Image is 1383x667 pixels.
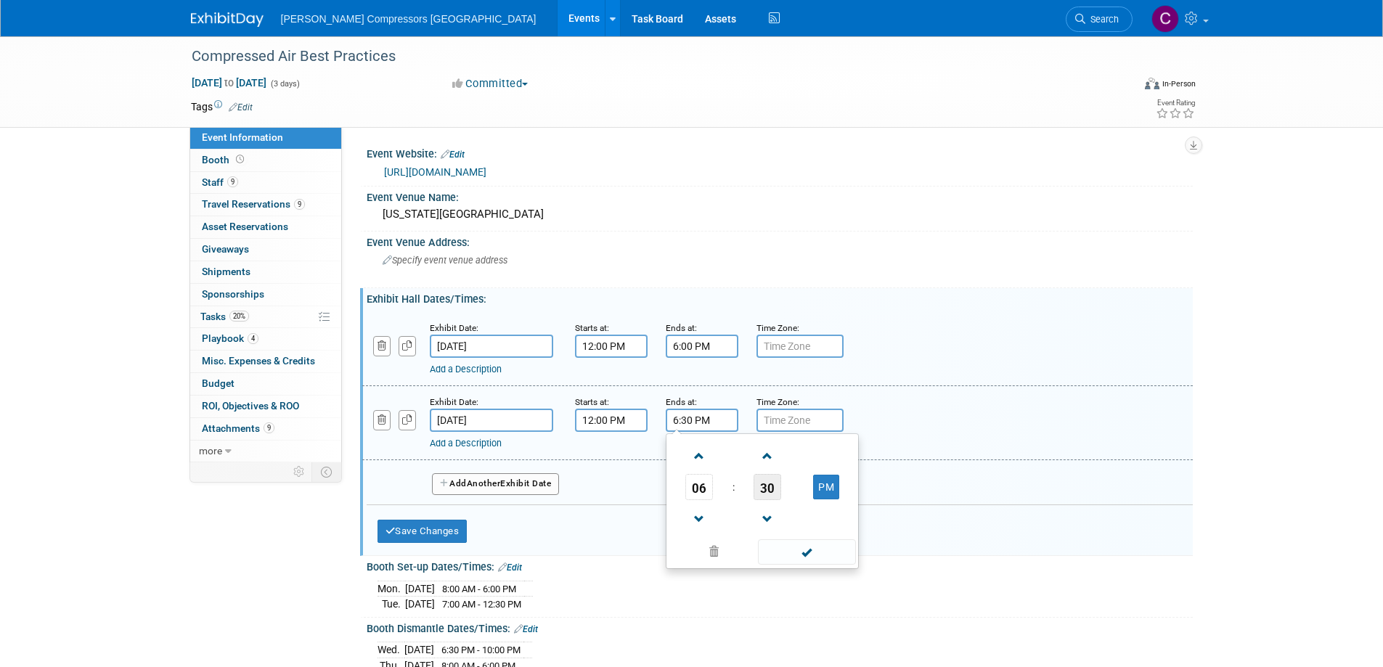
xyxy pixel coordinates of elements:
small: Time Zone: [756,397,799,407]
a: [URL][DOMAIN_NAME] [384,166,486,178]
a: Done [756,543,857,563]
div: Event Website: [367,143,1193,162]
td: [DATE] [404,642,434,658]
span: Shipments [202,266,250,277]
span: 4 [248,333,258,344]
div: Compressed Air Best Practices [187,44,1111,70]
small: Ends at: [666,397,697,407]
a: Edit [514,624,538,634]
small: Ends at: [666,323,697,333]
button: Save Changes [378,520,468,543]
span: Booth not reserved yet [233,154,247,165]
img: Crystal Wilson [1151,5,1179,33]
a: Decrement Hour [685,500,713,537]
a: Travel Reservations9 [190,194,341,216]
span: Specify event venue address [383,255,507,266]
a: Add a Description [430,364,502,375]
a: Increment Hour [685,437,713,474]
td: : [730,474,738,500]
small: Exhibit Date: [430,397,478,407]
a: more [190,441,341,462]
input: End Time [666,409,738,432]
button: PM [813,475,839,499]
span: 9 [264,422,274,433]
a: Misc. Expenses & Credits [190,351,341,372]
span: Budget [202,377,234,389]
a: Event Information [190,127,341,149]
input: End Time [666,335,738,358]
span: Booth [202,154,247,165]
span: 9 [227,176,238,187]
a: ROI, Objectives & ROO [190,396,341,417]
small: Time Zone: [756,323,799,333]
a: Decrement Minute [754,500,781,537]
small: Exhibit Date: [430,323,478,333]
img: ExhibitDay [191,12,264,27]
span: Tasks [200,311,249,322]
a: Increment Minute [754,437,781,474]
span: (3 days) [269,79,300,89]
td: Wed. [378,642,404,658]
span: to [222,77,236,89]
input: Time Zone [756,335,844,358]
span: Attachments [202,422,274,434]
div: Event Venue Address: [367,232,1193,250]
span: 6:30 PM - 10:00 PM [441,645,521,655]
a: Search [1066,7,1133,32]
td: Personalize Event Tab Strip [287,462,312,481]
button: AddAnotherExhibit Date [432,473,560,495]
div: Event Rating [1156,99,1195,107]
a: Shipments [190,261,341,283]
button: Committed [447,76,534,91]
td: Mon. [378,581,405,597]
img: Format-Inperson.png [1145,78,1159,89]
input: Start Time [575,409,648,432]
small: Starts at: [575,397,609,407]
span: Another [467,478,501,488]
span: 20% [229,311,249,322]
a: Asset Reservations [190,216,341,238]
span: [PERSON_NAME] Compressors [GEOGRAPHIC_DATA] [281,13,537,25]
input: Start Time [575,335,648,358]
div: Booth Dismantle Dates/Times: [367,618,1193,637]
a: Edit [498,562,522,573]
span: 8:00 AM - 6:00 PM [442,584,516,594]
span: Asset Reservations [202,221,288,232]
input: Date [430,335,553,358]
div: Booth Set-up Dates/Times: [367,556,1193,575]
td: Tags [191,99,253,114]
input: Time Zone [756,409,844,432]
span: Event Information [202,131,283,143]
span: [DATE] [DATE] [191,76,267,89]
span: 7:00 AM - 12:30 PM [442,599,521,610]
input: Date [430,409,553,432]
a: Tasks20% [190,306,341,328]
a: Attachments9 [190,418,341,440]
span: Sponsorships [202,288,264,300]
a: Booth [190,150,341,171]
span: 9 [294,199,305,210]
a: Edit [441,150,465,160]
span: Playbook [202,332,258,344]
span: Pick Hour [685,474,713,500]
a: Edit [229,102,253,112]
span: Travel Reservations [202,198,305,210]
a: Staff9 [190,172,341,194]
td: [DATE] [405,597,435,612]
span: Pick Minute [754,474,781,500]
span: Misc. Expenses & Credits [202,355,315,367]
div: Event Venue Name: [367,187,1193,205]
small: Starts at: [575,323,609,333]
a: Sponsorships [190,284,341,306]
span: Giveaways [202,243,249,255]
a: Add a Description [430,438,502,449]
a: Playbook4 [190,328,341,350]
a: Budget [190,373,341,395]
div: [US_STATE][GEOGRAPHIC_DATA] [378,203,1182,226]
span: ROI, Objectives & ROO [202,400,299,412]
td: [DATE] [405,581,435,597]
td: Toggle Event Tabs [311,462,341,481]
div: Event Format [1047,75,1196,97]
a: Clear selection [669,542,759,562]
a: Giveaways [190,239,341,261]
